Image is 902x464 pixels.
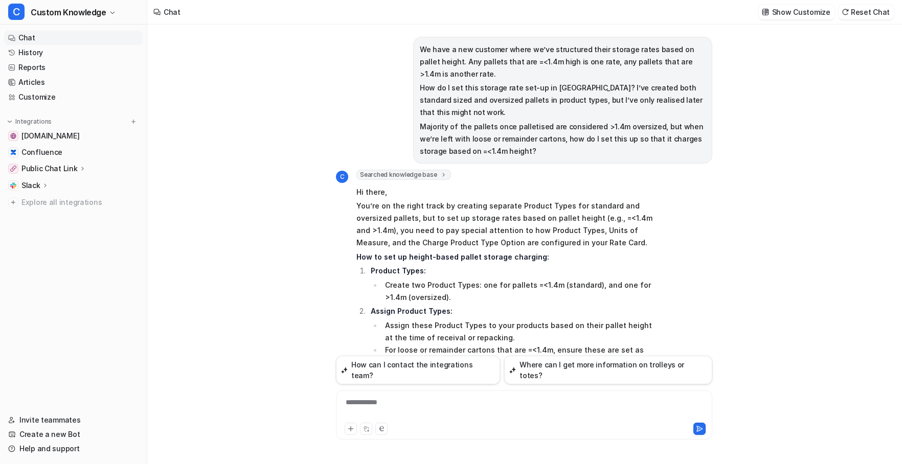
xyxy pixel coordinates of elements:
span: C [8,4,25,20]
li: For loose or remainder cartons that are =<1.4m, ensure these are set as the standard Product Type. [382,344,656,368]
span: Explore all integrations [21,194,139,211]
button: Where can I get more information on trolleys or totes? [504,356,712,384]
button: How can I contact the integrations team? [336,356,500,384]
li: Assign these Product Types to your products based on their pallet height at the time of receival ... [382,319,656,344]
p: Show Customize [772,7,830,17]
span: C [336,171,348,183]
strong: How to set up height-based pallet storage charging: [356,252,549,261]
span: Custom Knowledge [31,5,106,19]
a: Create a new Bot [4,427,143,442]
img: Public Chat Link [10,166,16,172]
a: Articles [4,75,143,89]
strong: Product Types: [371,266,426,275]
a: Help and support [4,442,143,456]
span: [DOMAIN_NAME] [21,131,79,141]
img: menu_add.svg [130,118,137,125]
p: You’re on the right track by creating separate Product Types for standard and oversized pallets, ... [356,200,656,249]
a: Explore all integrations [4,195,143,210]
p: Public Chat Link [21,164,78,174]
a: Chat [4,31,143,45]
button: Show Customize [759,5,835,19]
p: Majority of the pallets once palletised are considered >1.4m oversized, but when we’re left with ... [420,121,706,157]
a: History [4,45,143,60]
p: How do I set this storage rate set-up in [GEOGRAPHIC_DATA]? I’ve created both standard sized and ... [420,82,706,119]
img: customize [762,8,769,16]
p: Slack [21,180,40,191]
img: reset [842,8,849,16]
p: Integrations [15,118,52,126]
img: Slack [10,182,16,189]
p: Hi there, [356,186,656,198]
a: Customize [4,90,143,104]
p: We have a new customer where we’ve structured their storage rates based on pallet height. Any pal... [420,43,706,80]
span: Confluence [21,147,62,157]
a: Reports [4,60,143,75]
a: help.cartoncloud.com[DOMAIN_NAME] [4,129,143,143]
img: Confluence [10,149,16,155]
img: expand menu [6,118,13,125]
a: ConfluenceConfluence [4,145,143,159]
strong: Assign Product Types: [371,307,453,315]
li: Create two Product Types: one for pallets =<1.4m (standard), and one for >1.4m (oversized). [382,279,656,304]
img: help.cartoncloud.com [10,133,16,139]
button: Integrations [4,117,55,127]
img: explore all integrations [8,197,18,207]
span: Searched knowledge base [356,170,451,180]
div: Chat [164,7,181,17]
a: Invite teammates [4,413,143,427]
button: Reset Chat [839,5,894,19]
